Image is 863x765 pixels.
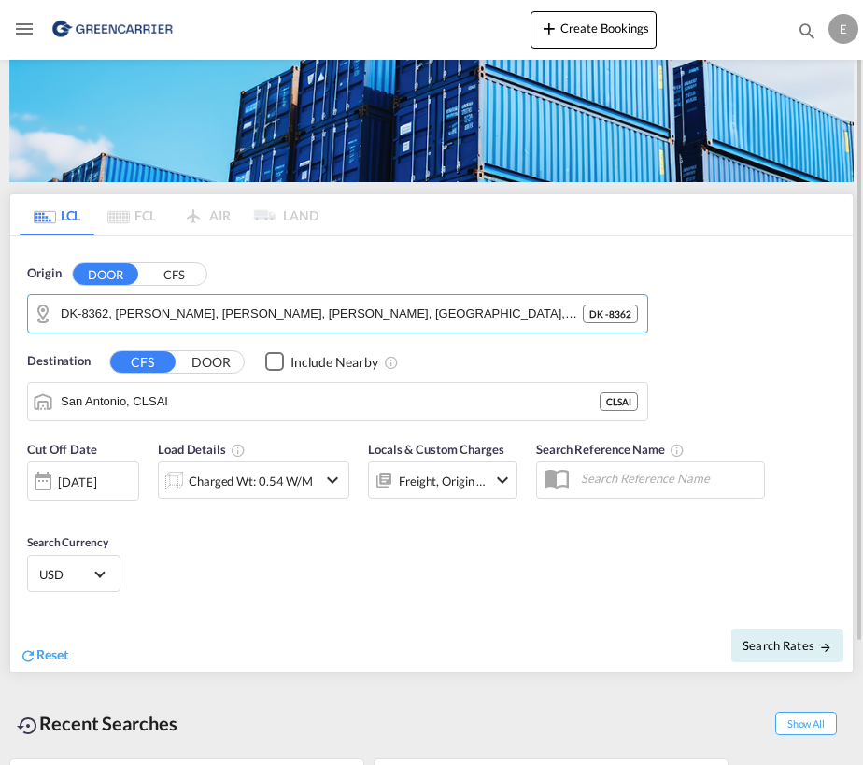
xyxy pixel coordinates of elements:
md-input-container: DK-8362, Adslev, Bjertrup, Blegind, Doerup, Edslev, Fregerslev, Hoerning, Jeksen, Kollensmoelle, ... [28,295,647,333]
span: Search Rates [743,638,832,653]
span: DK - 8362 [589,307,631,320]
button: Search Ratesicon-arrow-right [731,629,843,662]
md-icon: icon-chevron-down [321,469,344,491]
input: Search by Door [61,300,583,328]
md-checkbox: Checkbox No Ink [265,352,378,372]
div: E [828,14,858,44]
div: Recent Searches [9,702,185,744]
md-icon: Your search will be saved by the below given name [670,443,685,458]
div: icon-magnify [797,21,817,49]
button: CFS [110,351,176,373]
md-icon: icon-refresh [20,647,36,664]
span: Reset [36,646,68,662]
span: Cut Off Date [27,442,97,457]
span: Load Details [158,442,246,457]
input: Search Reference Name [572,464,764,492]
div: Freight Origin Destinationicon-chevron-down [368,461,517,499]
md-icon: Chargeable Weight [231,443,246,458]
span: Locals & Custom Charges [368,442,504,457]
md-icon: icon-backup-restore [17,715,39,737]
md-icon: Unchecked: Ignores neighbouring ports when fetching rates.Checked : Includes neighbouring ports w... [384,355,399,370]
img: b0b18ec08afe11efb1d4932555f5f09d.png [49,8,175,50]
div: Freight Origin Destination [399,468,487,494]
button: Toggle Mobile Navigation [6,10,43,48]
md-tab-item: LCL [20,194,94,235]
div: CLSAI [600,392,638,411]
button: DOOR [73,263,138,285]
div: [DATE] [27,461,139,501]
md-icon: icon-plus 400-fg [538,17,560,39]
md-icon: icon-magnify [797,21,817,41]
div: Charged Wt: 0.54 W/Micon-chevron-down [158,461,349,499]
div: Include Nearby [290,353,378,372]
md-pagination-wrapper: Use the left and right arrow keys to navigate between tabs [20,194,318,235]
div: Origin DOOR CFS DK-8362, Adslev, Bjertrup, Blegind, Doerup, Edslev, Fregerslev, Hoerning, Jeksen,... [10,236,853,672]
span: Show All [775,712,837,735]
md-input-container: San Antonio, CLSAI [28,383,647,420]
span: Search Reference Name [536,442,685,457]
span: Origin [27,264,61,283]
button: icon-plus 400-fgCreate Bookings [531,11,657,49]
md-select: Select Currency: $ USDUnited States Dollar [37,560,110,588]
input: Search by Port [61,388,600,416]
div: Charged Wt: 0.54 W/M [189,468,313,494]
div: [DATE] [58,474,96,490]
md-datepicker: Select [27,499,41,524]
img: GreenCarrierFCL_LCL.png [9,58,854,182]
span: USD [39,566,92,583]
span: Search Currency [27,535,108,549]
button: CFS [141,263,206,285]
md-icon: icon-chevron-down [491,469,514,491]
md-icon: icon-arrow-right [819,641,832,654]
span: Destination [27,352,91,371]
div: icon-refreshReset [20,645,68,666]
button: DOOR [178,351,244,373]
